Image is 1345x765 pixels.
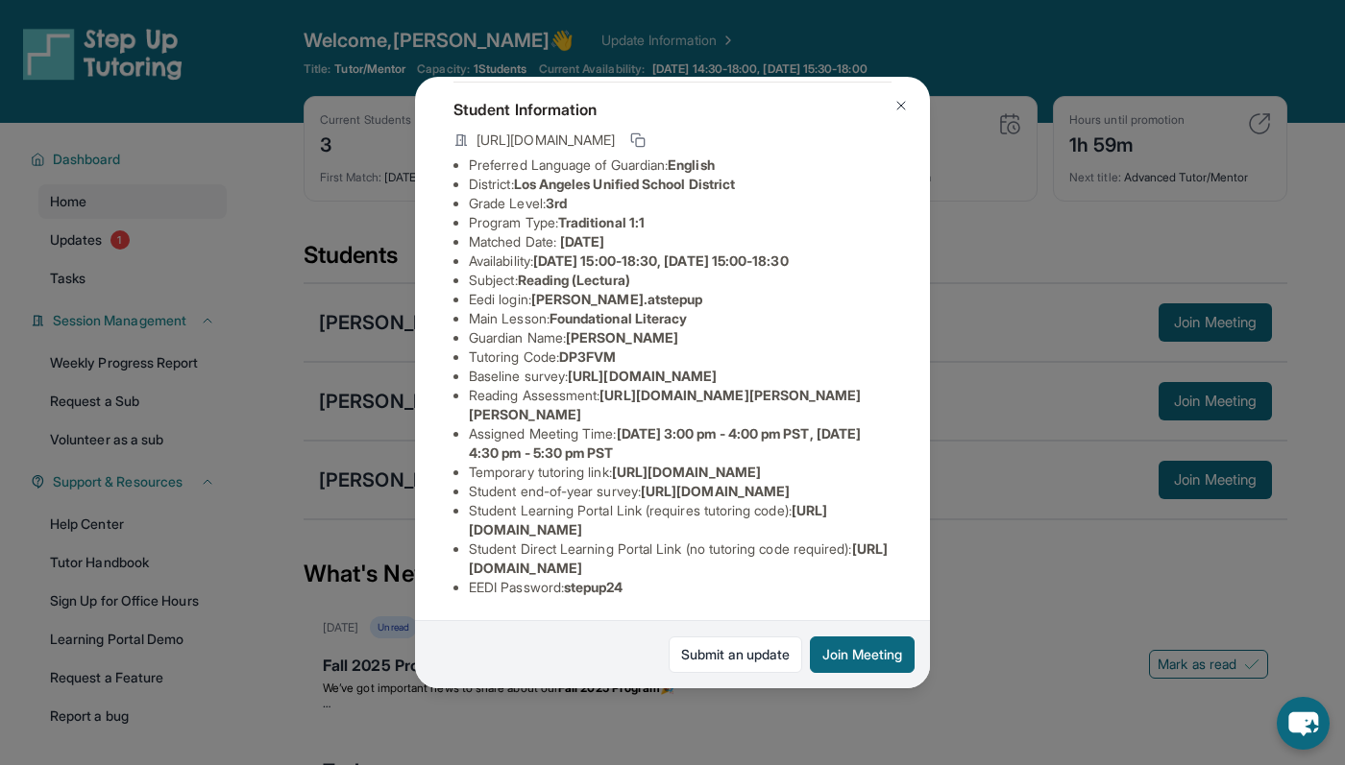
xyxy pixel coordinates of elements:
button: Join Meeting [810,636,915,673]
span: Traditional 1:1 [558,214,645,230]
li: Student Direct Learning Portal Link (no tutoring code required) : [469,539,892,578]
li: Baseline survey : [469,367,892,386]
span: Reading (Lectura) [518,272,630,288]
li: Program Type: [469,213,892,232]
span: 3rd [546,195,567,211]
span: [DATE] 15:00-18:30, [DATE] 15:00-18:30 [533,252,789,269]
li: Tutoring Code : [469,347,892,367]
li: District: [469,175,892,194]
span: [DATE] [560,233,604,250]
img: Close Icon [893,98,909,113]
li: Main Lesson : [469,309,892,328]
span: [DATE] 3:00 pm - 4:00 pm PST, [DATE] 4:30 pm - 5:30 pm PST [469,425,861,461]
span: [PERSON_NAME] [566,329,678,346]
span: [URL][DOMAIN_NAME] [612,464,761,480]
li: Assigned Meeting Time : [469,424,892,463]
li: EEDI Password : [469,578,892,597]
li: Student Learning Portal Link (requires tutoring code) : [469,501,892,539]
li: Temporary tutoring link : [469,463,892,482]
span: [URL][DOMAIN_NAME] [477,131,615,150]
li: Subject : [469,271,892,290]
button: Copy link [626,129,649,152]
li: Matched Date: [469,232,892,251]
a: Submit an update [669,636,802,673]
span: DP3FVM [559,348,616,365]
li: Student end-of-year survey : [469,482,892,501]
li: Reading Assessment : [469,386,892,424]
li: Eedi login : [469,290,892,309]
span: [PERSON_NAME].atstepup [531,291,703,307]
button: chat-button [1277,697,1330,750]
span: Foundational Literacy [550,310,687,326]
h4: Student Information [453,98,892,121]
span: Los Angeles Unified School District [514,176,735,192]
li: Guardian Name : [469,328,892,347]
span: [URL][DOMAIN_NAME] [641,483,790,499]
span: [URL][DOMAIN_NAME] [568,368,717,384]
li: Availability: [469,251,892,271]
span: [URL][DOMAIN_NAME][PERSON_NAME][PERSON_NAME] [469,387,862,422]
li: Preferred Language of Guardian: [469,155,892,175]
span: English [668,156,715,173]
span: stepup24 [564,579,624,595]
li: Grade Level: [469,194,892,213]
